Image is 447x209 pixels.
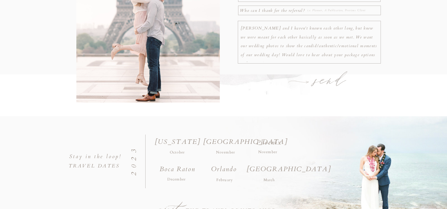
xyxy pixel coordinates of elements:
p: Phoenix [247,138,291,153]
p: November [246,148,290,163]
p: Who can I thank for the referral? [240,6,307,14]
h3: Orlando [202,164,246,180]
p: Boca Raton [155,164,200,180]
p: [GEOGRAPHIC_DATA] [246,164,291,180]
h2: [US_STATE] [155,137,199,148]
h3: travel dates [65,162,123,168]
p: December [154,175,199,190]
p: October [160,148,195,156]
h2: [GEOGRAPHIC_DATA] [203,137,247,152]
p: Stay in the loop! [69,151,135,160]
p: March [247,176,291,191]
a: send [306,70,354,92]
h3: 2023 [128,140,144,181]
p: February [202,176,247,191]
p: November [212,148,239,158]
